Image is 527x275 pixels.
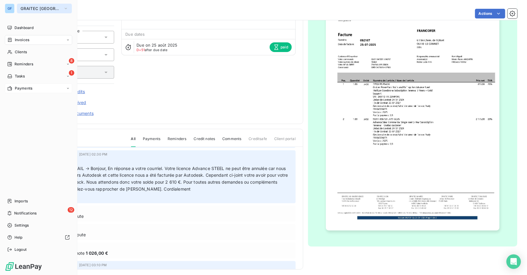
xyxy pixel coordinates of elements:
span: paid [270,42,292,52]
span: [DATE] 02:30 PM [79,152,107,156]
span: Payments [15,86,32,91]
span: Tasks [15,74,25,79]
span: Settings [14,223,29,228]
span: Notifications [14,211,37,216]
span: 1 026,00 € [86,250,108,256]
span: Clients [15,49,27,55]
span: after due date [137,48,167,52]
span: Help [14,235,23,240]
span: Dashboard [14,25,34,31]
span: [DATE] 03:10 PM [79,263,107,267]
div: Open Intercom Messenger [506,254,521,269]
span: Comments [222,136,241,146]
span: Invoices [15,37,29,43]
span: 8 [69,58,74,64]
span: GRAITEC [GEOGRAPHIC_DATA] [21,6,61,11]
span: Creditsafe [249,136,267,146]
span: Payments [143,136,160,146]
span: 1 [69,70,74,76]
span: Due on 25 août 2025 [137,43,177,47]
span: Imports [14,198,28,204]
span: RELANCER PAR MAIL → Bonjour, En réponse a votre courriel. Votre licence Advance STEEL ne peut êtr... [40,166,289,192]
span: Credit notes [194,136,215,146]
span: 12 [68,207,74,213]
span: All [131,136,136,147]
span: Due dates [125,32,145,37]
img: Logo LeanPay [5,262,42,271]
span: Reminders [14,61,33,67]
a: Help [5,233,72,242]
span: Logout [14,247,27,252]
button: Actions [475,9,505,18]
span: Client portal [274,136,296,146]
span: Reminders [168,136,186,146]
div: GF [5,4,14,13]
span: D+51 [137,48,145,52]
